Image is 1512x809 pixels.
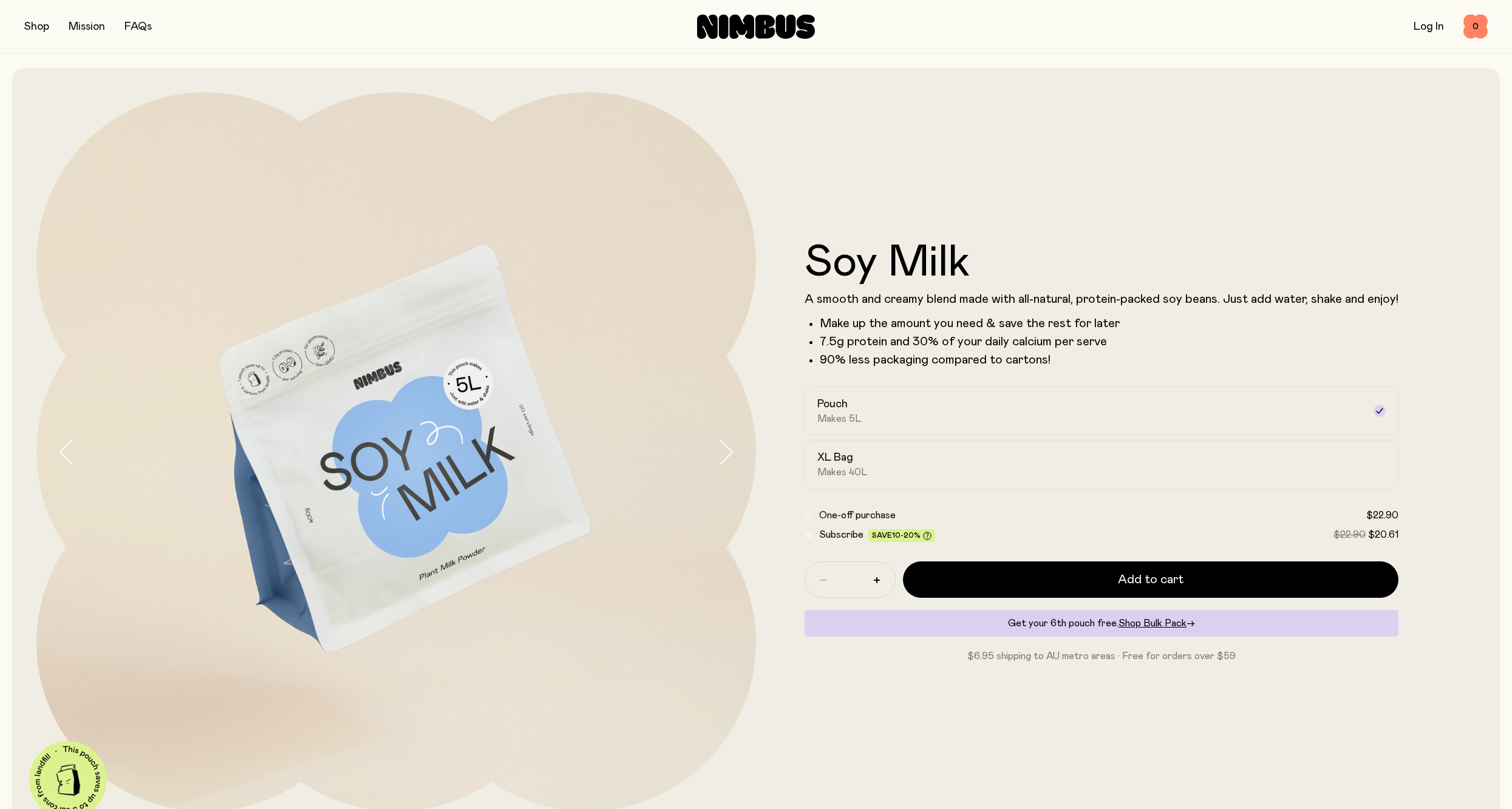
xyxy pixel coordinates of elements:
span: Add to cart [1118,571,1183,588]
a: FAQs [124,21,152,32]
h2: Pouch [817,397,848,411]
h2: XL Bag [817,450,853,465]
p: $6.95 shipping to AU metro areas · Free for orders over $59 [805,649,1398,663]
button: Add to cart [903,561,1398,598]
span: Makes 5L [817,413,862,425]
li: Make up the amount you need & save the rest for later [820,316,1398,331]
p: A smooth and creamy blend made with all-natural, protein-packed soy beans. Just add water, shake ... [805,292,1398,306]
p: 90% less packaging compared to cartons! [820,353,1398,367]
span: 10-20% [892,532,921,539]
span: One-off purchase [819,510,896,520]
span: Subscribe [819,530,863,540]
span: Shop Bulk Pack [1119,618,1187,628]
span: Save [872,532,931,541]
div: Get your 6th pouch free. [805,610,1398,637]
span: $22.90 [1333,530,1366,540]
button: 0 [1463,15,1488,39]
a: Log In [1414,21,1444,32]
span: $22.90 [1366,510,1398,520]
span: $20.61 [1368,530,1398,540]
span: Makes 40L [817,466,868,478]
a: Mission [69,21,105,32]
li: 7.5g protein and 30% of your daily calcium per serve [820,334,1398,349]
a: Shop Bulk Pack→ [1119,618,1195,628]
h1: Soy Milk [805,241,1398,285]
